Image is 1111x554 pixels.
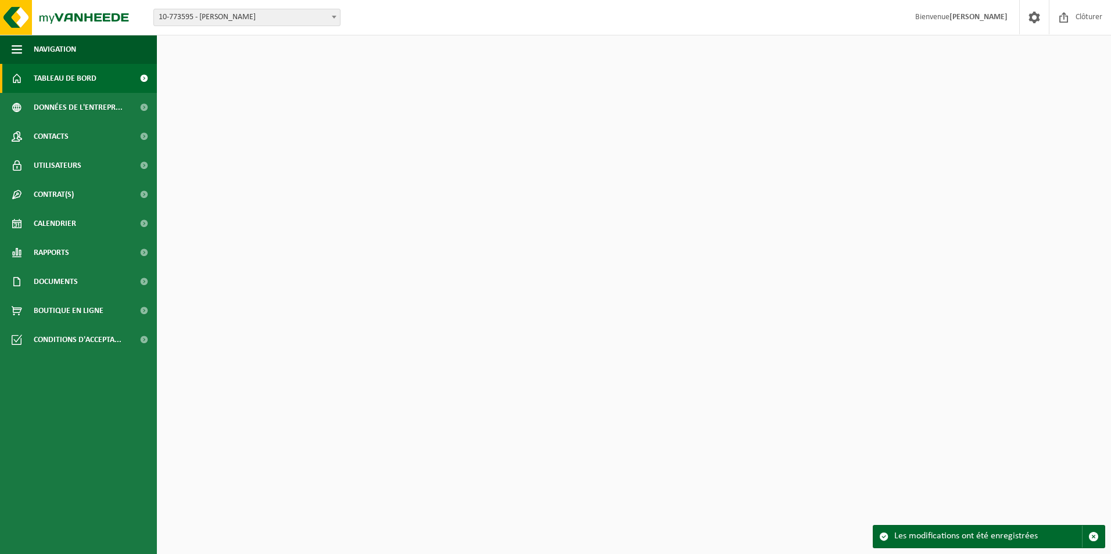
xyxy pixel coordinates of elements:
[34,238,69,267] span: Rapports
[949,13,1008,21] strong: [PERSON_NAME]
[34,209,76,238] span: Calendrier
[34,35,76,64] span: Navigation
[153,9,341,26] span: 10-773595 - SRL EMMANUEL DUTRIEUX - HOLLAIN
[34,267,78,296] span: Documents
[894,526,1082,548] div: Les modifications ont été enregistrées
[34,122,69,151] span: Contacts
[34,151,81,180] span: Utilisateurs
[34,325,121,354] span: Conditions d'accepta...
[34,296,103,325] span: Boutique en ligne
[34,180,74,209] span: Contrat(s)
[34,64,96,93] span: Tableau de bord
[34,93,123,122] span: Données de l'entrepr...
[154,9,340,26] span: 10-773595 - SRL EMMANUEL DUTRIEUX - HOLLAIN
